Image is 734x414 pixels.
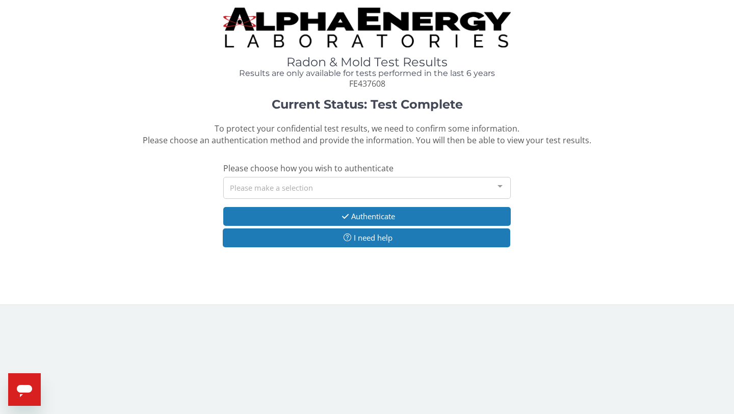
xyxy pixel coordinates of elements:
h4: Results are only available for tests performed in the last 6 years [223,69,511,78]
strong: Current Status: Test Complete [272,97,463,112]
button: Authenticate [223,207,511,226]
img: TightCrop.jpg [223,8,511,47]
span: Please choose how you wish to authenticate [223,163,394,174]
iframe: Button to launch messaging window, conversation in progress [8,373,41,406]
h1: Radon & Mold Test Results [223,56,511,69]
span: Please make a selection [230,182,313,193]
button: I need help [223,228,510,247]
span: FE437608 [349,78,385,89]
span: To protect your confidential test results, we need to confirm some information. Please choose an ... [143,123,591,146]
